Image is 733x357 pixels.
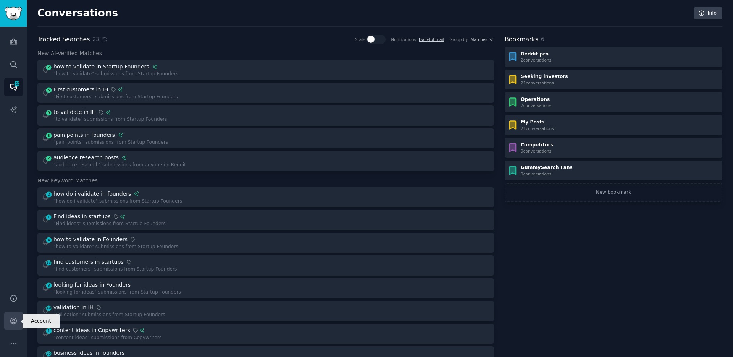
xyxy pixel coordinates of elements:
div: First customers in IH [53,86,108,94]
div: "how to validate" submissions from Startup Founders [53,71,178,78]
h2: Tracked Searches [37,35,90,44]
div: how to validate in Startup Founders [53,63,149,71]
a: 5First customers in IH"First customers" submissions from Startup Founders [37,83,494,103]
div: "how do i validate" submissions from Startup Founders [53,198,182,205]
div: business ideas in founders [53,349,124,357]
span: 23 [92,35,99,43]
div: how do i validate in founders [53,190,131,198]
div: Reddit pro [521,51,551,58]
div: "validation" submissions from Startup Founders [53,312,165,318]
a: 1content ideas in Copywriters"content ideas" submissions from Copywriters [37,324,494,344]
h2: Conversations [37,7,118,19]
div: 21 conversation s [521,126,554,131]
div: looking for ideas in Founders [53,281,131,289]
a: My Posts21conversations [505,115,722,135]
div: "Find ideas" submissions from Startup Founders [53,221,166,227]
a: GummySearch Fans9conversations [505,161,722,181]
a: 40validation in IH"validation" submissions from Startup Founders [37,301,494,321]
div: "to validate" submissions from Startup Founders [53,116,167,123]
div: GummySearch Fans [521,164,573,171]
span: 9 [45,110,52,115]
div: 2 conversation s [521,57,551,63]
div: Seeking investors [521,73,568,80]
span: 2 [45,65,52,70]
a: 4how to validate in Founders"how to validate" submissions from Startup Founders [37,233,494,253]
span: 1 [45,214,52,220]
a: Info [694,7,722,20]
span: 5 [45,88,52,93]
a: 1Find ideas in startups"Find ideas" submissions from Startup Founders [37,210,494,230]
a: Seeking investors21conversations [505,70,722,90]
div: Stats [355,37,365,42]
span: 40 [45,305,52,311]
span: 2 [45,192,52,197]
span: 6 [541,36,544,42]
div: find customers in startups [53,258,124,266]
span: New AI-Verified Matches [37,49,102,57]
a: 2how do i validate in founders"how do i validate" submissions from Startup Founders [37,187,494,208]
a: DailytoEmail [419,37,444,42]
button: Matches [471,37,494,42]
div: audience research posts [53,154,119,162]
a: Operations7conversations [505,92,722,112]
a: 2how to validate in Startup Founders"how to validate" submissions from Startup Founders [37,60,494,80]
span: 2 [45,156,52,161]
div: My Posts [521,119,554,126]
span: 4 [45,237,52,243]
div: Notifications [391,37,416,42]
div: "content ideas" submissions from Copywriters [53,334,161,341]
h2: Bookmarks [505,35,538,44]
div: pain points in founders [53,131,115,139]
span: 25 [45,351,52,356]
span: Matches [471,37,488,42]
a: 2audience research posts"audience research" submissions from anyone on Reddit [37,151,494,171]
a: 13find customers in startups"find customers" submissions from Startup Founders [37,255,494,276]
a: 9to validate in IH"to validate" submissions from Startup Founders [37,105,494,126]
div: how to validate in Founders [53,235,128,243]
div: validation in IH [53,303,94,312]
div: "how to validate" submissions from Startup Founders [53,243,178,250]
a: 320 [4,78,23,96]
span: 13 [45,260,52,265]
span: 3 [45,283,52,288]
div: content ideas in Copywriters [53,326,130,334]
div: 7 conversation s [521,103,551,108]
a: Competitors9conversations [505,138,722,158]
div: Competitors [521,142,553,149]
span: 8 [45,133,52,138]
a: 8pain points in founders"pain points" submissions from Startup Founders [37,128,494,149]
div: "audience research" submissions from anyone on Reddit [53,162,186,169]
div: "looking for ideas" submissions from Startup Founders [53,289,181,296]
div: Find ideas in startups [53,213,111,221]
img: GummySearch logo [5,7,22,20]
a: Reddit pro2conversations [505,47,722,67]
div: "find customers" submissions from Startup Founders [53,266,177,273]
div: 9 conversation s [521,148,553,154]
span: New Keyword Matches [37,177,98,185]
span: 320 [13,81,20,86]
div: Operations [521,96,551,103]
div: "pain points" submissions from Startup Founders [53,139,168,146]
a: New bookmark [505,183,722,202]
div: "First customers" submissions from Startup Founders [53,94,178,101]
span: 1 [45,328,52,334]
div: to validate in IH [53,108,96,116]
div: 9 conversation s [521,171,573,177]
a: 3looking for ideas in Founders"looking for ideas" submissions from Startup Founders [37,278,494,299]
div: Group by [449,37,468,42]
div: 21 conversation s [521,80,568,86]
